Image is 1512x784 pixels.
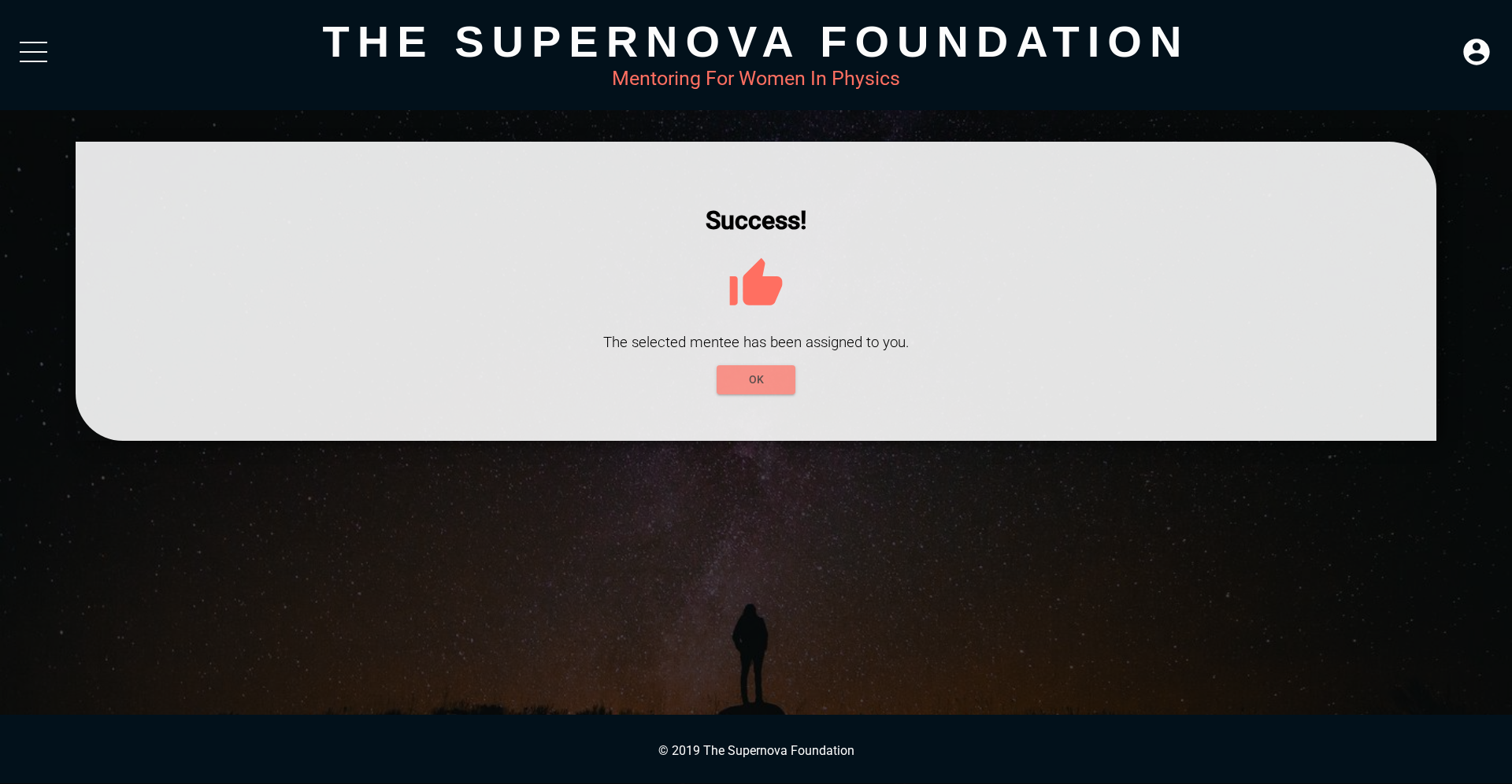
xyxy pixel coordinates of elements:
span: OK [729,370,783,390]
h1: Success! [123,205,1389,235]
div: The Supernova Foundation [76,16,1436,67]
button: OK [717,365,795,394]
p: © 2019 The Supernova Foundation [16,743,1496,758]
div: Mentoring For Women In Physics [76,67,1436,90]
h3: The selected mentee has been assigned to you. [123,334,1389,351]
